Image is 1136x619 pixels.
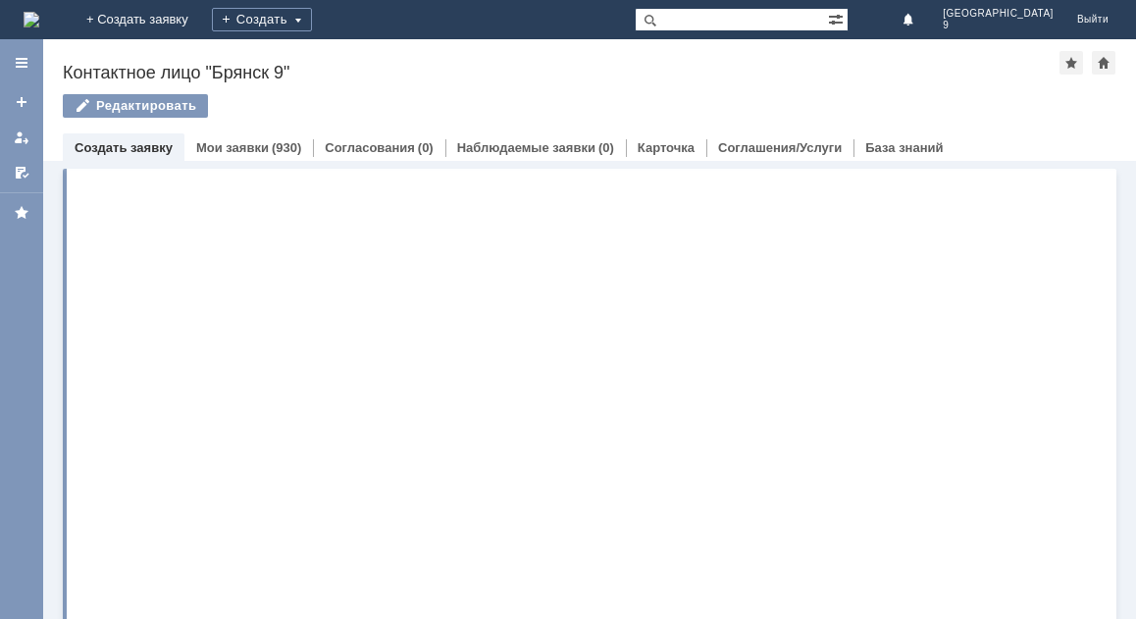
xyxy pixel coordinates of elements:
[75,140,173,155] a: Создать заявку
[943,20,1054,31] span: 9
[6,157,37,188] a: Мои согласования
[325,140,415,155] a: Согласования
[272,140,301,155] div: (930)
[24,12,39,27] img: logo
[828,9,848,27] span: Расширенный поиск
[6,86,37,118] a: Создать заявку
[638,140,695,155] a: Карточка
[598,140,614,155] div: (0)
[718,140,842,155] a: Соглашения/Услуги
[943,8,1054,20] span: [GEOGRAPHIC_DATA]
[457,140,595,155] a: Наблюдаемые заявки
[63,63,1059,82] div: Контактное лицо "Брянск 9"
[196,140,269,155] a: Мои заявки
[212,8,312,31] div: Создать
[24,12,39,27] a: Перейти на домашнюю страницу
[6,122,37,153] a: Мои заявки
[1059,51,1083,75] div: Добавить в избранное
[418,140,434,155] div: (0)
[1092,51,1115,75] div: Сделать домашней страницей
[865,140,943,155] a: База знаний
